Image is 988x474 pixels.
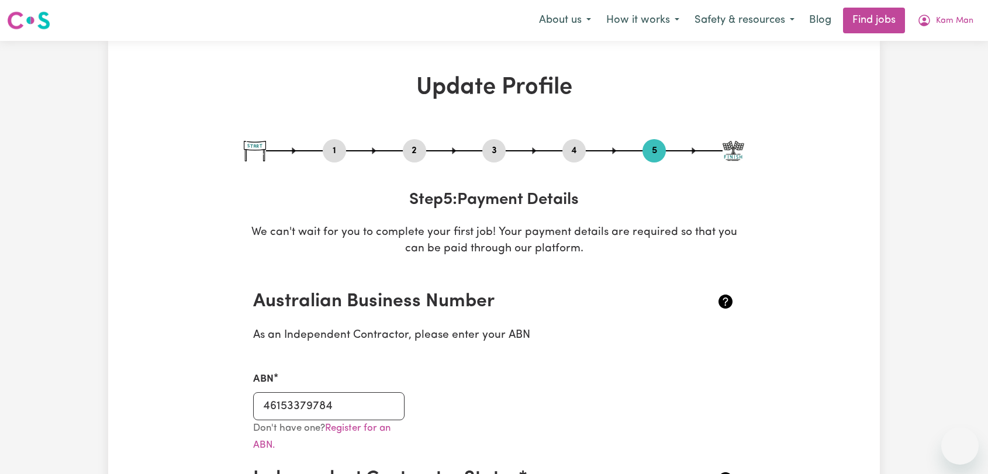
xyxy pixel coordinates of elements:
[7,10,50,31] img: Careseekers logo
[562,143,586,158] button: Go to step 4
[253,423,391,450] small: Don't have one?
[941,427,979,465] iframe: Button to launch messaging window
[936,15,973,27] span: Kam Man
[599,8,687,33] button: How it works
[244,191,744,210] h3: Step 5 : Payment Details
[253,290,655,313] h2: Australian Business Number
[843,8,905,33] a: Find jobs
[253,327,735,344] p: As an Independent Contractor, please enter your ABN
[7,7,50,34] a: Careseekers logo
[802,8,838,33] a: Blog
[531,8,599,33] button: About us
[244,224,744,258] p: We can't wait for you to complete your first job! Your payment details are required so that you c...
[253,423,391,450] a: Register for an ABN.
[253,372,274,387] label: ABN
[403,143,426,158] button: Go to step 2
[323,143,346,158] button: Go to step 1
[687,8,802,33] button: Safety & resources
[642,143,666,158] button: Go to step 5
[910,8,981,33] button: My Account
[244,74,744,102] h1: Update Profile
[482,143,506,158] button: Go to step 3
[253,392,405,420] input: e.g. 51 824 753 556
